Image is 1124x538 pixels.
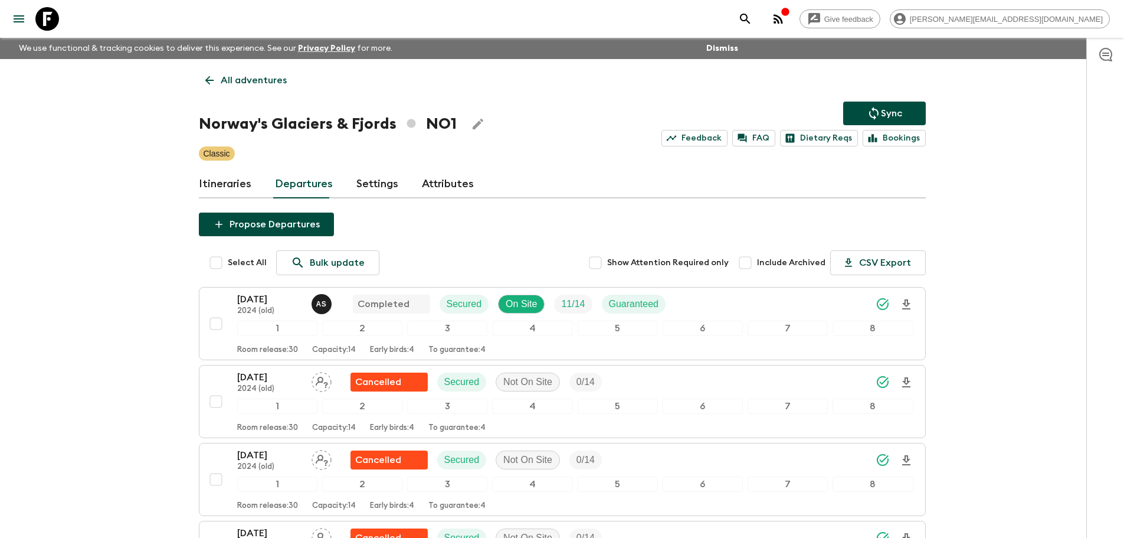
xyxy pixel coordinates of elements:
span: Include Archived [757,257,825,269]
button: menu [7,7,31,31]
p: Room release: 30 [237,423,298,433]
div: 4 [492,399,572,414]
button: [DATE]2024 (old)Assign pack leaderFlash Pack cancellationSecuredNot On SiteTrip Fill12345678Room ... [199,443,926,516]
div: 7 [748,321,828,336]
button: [DATE]2024 (old)Assign pack leaderFlash Pack cancellationSecuredNot On SiteTrip Fill12345678Room ... [199,365,926,438]
p: [DATE] [237,448,302,462]
button: Dismiss [703,40,741,57]
div: Secured [437,451,487,469]
a: Itineraries [199,170,251,198]
a: FAQ [732,130,775,146]
p: Secured [444,375,480,389]
button: [DATE]2024 (old)Agnis SirmaisCompletedSecuredOn SiteTrip FillGuaranteed12345678Room release:30Cap... [199,287,926,360]
span: Show Attention Required only [607,257,729,269]
div: 6 [663,399,743,414]
a: Give feedback [799,9,880,28]
p: Not On Site [503,453,552,467]
p: Guaranteed [609,297,659,311]
p: 2024 (old) [237,307,302,316]
a: Departures [275,170,333,198]
div: 8 [833,321,913,336]
span: Assign pack leader [312,454,332,463]
p: Completed [358,297,409,311]
p: 2024 (old) [237,384,302,394]
p: Early birds: 4 [370,345,414,355]
span: Select All [228,257,267,269]
div: 4 [492,477,572,492]
h1: Norway's Glaciers & Fjords NO1 [199,112,457,136]
p: Capacity: 14 [312,423,356,433]
div: 1 [237,399,317,414]
div: 6 [663,477,743,492]
p: [DATE] [237,292,302,307]
a: Settings [356,170,398,198]
svg: Synced Successfully [876,453,890,467]
p: [DATE] [237,370,302,384]
p: Cancelled [355,453,401,467]
div: Not On Site [496,373,560,392]
a: Bookings [863,130,926,146]
p: Room release: 30 [237,501,298,511]
div: 3 [407,321,487,336]
p: Early birds: 4 [370,423,414,433]
div: 7 [748,399,828,414]
div: 1 [237,477,317,492]
div: Trip Fill [569,451,602,469]
button: CSV Export [830,250,926,275]
span: Agnis Sirmais [312,298,334,307]
svg: Download Onboarding [899,454,913,468]
p: To guarantee: 4 [428,345,486,355]
a: Feedback [661,130,728,146]
p: Secured [447,297,482,311]
div: 7 [748,477,828,492]
svg: Synced Successfully [876,375,890,389]
div: Secured [440,295,489,314]
button: Propose Departures [199,213,334,236]
p: Early birds: 4 [370,501,414,511]
div: 8 [833,399,913,414]
div: 3 [407,477,487,492]
div: 6 [663,321,743,336]
p: Secured [444,453,480,467]
div: Not On Site [496,451,560,469]
p: 2024 (old) [237,462,302,472]
p: On Site [506,297,537,311]
p: 11 / 14 [561,297,585,311]
div: On Site [498,295,545,314]
p: To guarantee: 4 [428,423,486,433]
p: We use functional & tracking cookies to deliver this experience. See our for more. [14,38,397,59]
div: 3 [407,399,487,414]
div: Flash Pack cancellation [350,451,428,469]
p: 0 / 14 [576,453,595,467]
div: 4 [492,321,572,336]
p: Bulk update [310,256,365,270]
p: Sync [881,106,902,120]
div: 2 [322,321,402,336]
p: All adventures [221,73,287,87]
div: 5 [578,477,658,492]
span: Assign pack leader [312,376,332,385]
svg: Synced Successfully [876,297,890,311]
p: Capacity: 14 [312,345,356,355]
span: [PERSON_NAME][EMAIL_ADDRESS][DOMAIN_NAME] [903,15,1109,24]
p: 0 / 14 [576,375,595,389]
svg: Download Onboarding [899,376,913,390]
a: Attributes [422,170,474,198]
div: 2 [322,399,402,414]
div: Trip Fill [569,373,602,392]
button: search adventures [733,7,757,31]
p: Not On Site [503,375,552,389]
div: Secured [437,373,487,392]
p: Capacity: 14 [312,501,356,511]
a: Bulk update [276,250,379,275]
div: 8 [833,477,913,492]
a: All adventures [199,69,293,92]
div: Trip Fill [554,295,592,314]
span: Give feedback [818,15,880,24]
div: Flash Pack cancellation [350,373,428,392]
a: Privacy Policy [298,44,355,53]
p: Room release: 30 [237,345,298,355]
svg: Download Onboarding [899,298,913,312]
div: 1 [237,321,317,336]
p: Classic [204,148,230,159]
